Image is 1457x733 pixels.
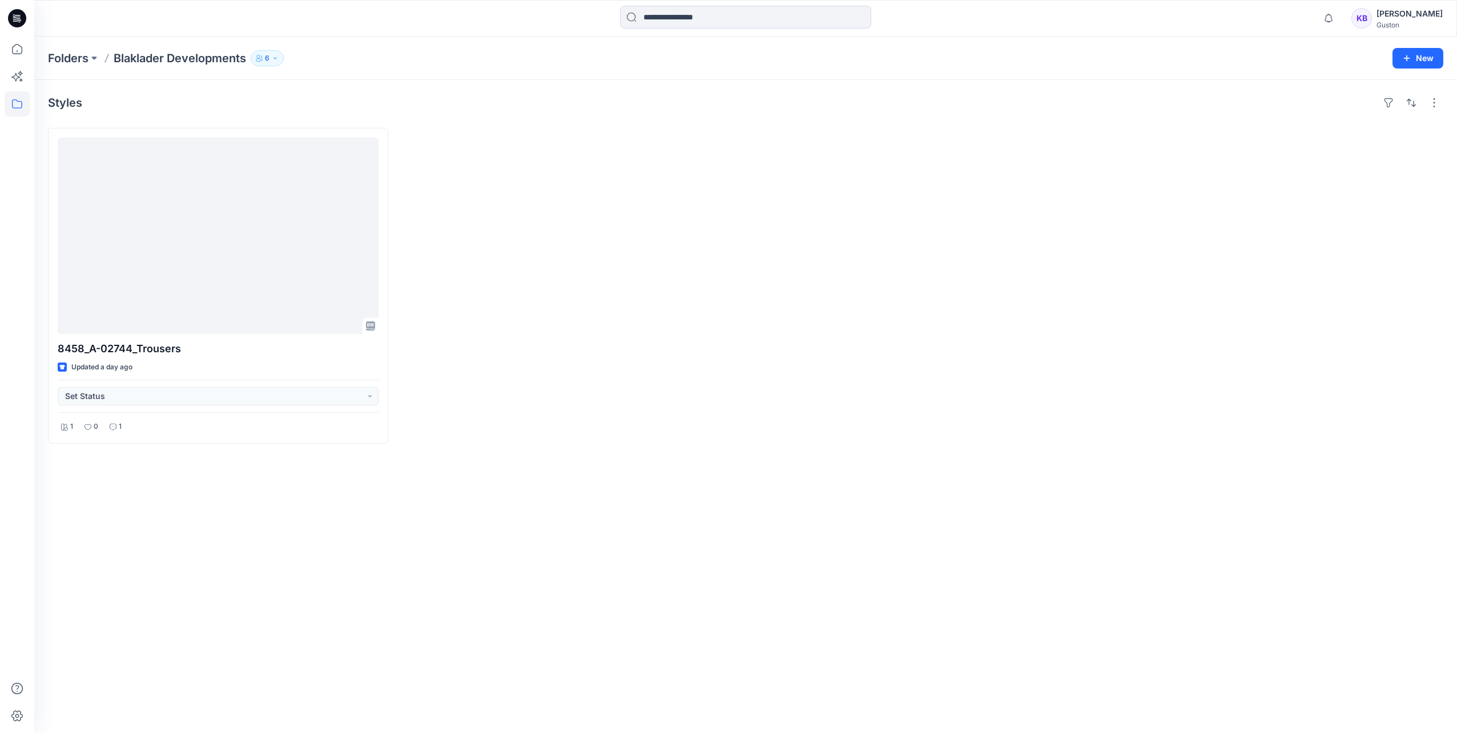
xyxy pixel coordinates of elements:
p: 1 [119,421,122,433]
p: 1 [70,421,73,433]
div: [PERSON_NAME] [1376,7,1443,21]
div: Guston [1376,21,1443,29]
a: Folders [48,50,88,66]
p: Updated a day ago [71,361,132,373]
p: Blaklader Developments [114,50,246,66]
p: 0 [94,421,98,433]
div: KB [1351,8,1372,29]
button: 6 [251,50,284,66]
p: 8458_A-02744_Trousers [58,341,379,357]
a: 8458_A-02744_Trousers [58,138,379,334]
p: 6 [265,52,269,65]
button: New [1392,48,1443,69]
h4: Styles [48,96,82,110]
